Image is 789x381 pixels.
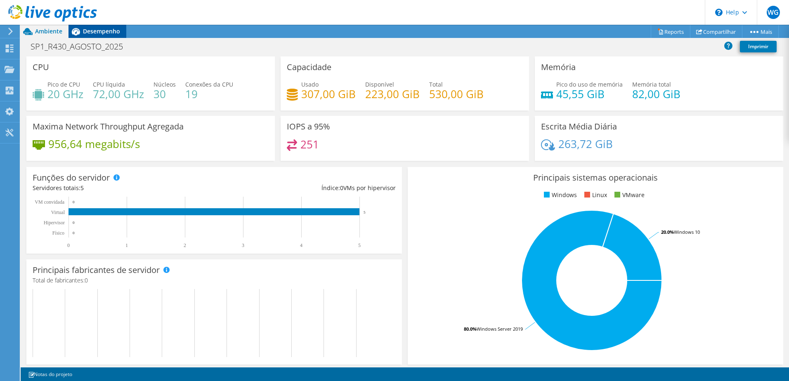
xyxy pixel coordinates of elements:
span: Total [429,80,443,88]
div: Índice: VMs por hipervisor [214,183,396,193]
a: Compartilhar [690,25,742,38]
text: 0 [73,221,75,225]
h3: Escrita Média Diária [541,122,617,131]
h3: IOPS a 95% [287,122,330,131]
span: Pico de CPU [47,80,80,88]
h4: 263,72 GiB [558,139,613,148]
h4: 30 [154,89,176,99]
tspan: Windows 10 [674,229,700,235]
h4: 251 [300,140,319,149]
span: CPU líquida [93,80,125,88]
text: Virtual [51,209,65,215]
tspan: 80.0% [464,326,477,332]
span: 0 [85,276,88,284]
text: 0 [67,242,70,248]
svg: \n [715,9,723,16]
span: Ambiente [35,27,62,35]
h4: 45,55 GiB [556,89,623,99]
h3: CPU [33,63,49,72]
h4: 223,00 GiB [365,89,420,99]
h3: Memória [541,63,576,72]
a: Notas do projeto [22,369,78,379]
text: 0 [73,231,75,235]
text: VM convidada [35,199,64,205]
span: Usado [301,80,319,88]
h1: SP1_R430_AGOSTO_2025 [27,42,136,51]
a: Reports [651,25,690,38]
li: VMware [612,190,645,200]
tspan: Físico [52,230,64,236]
span: Disponível [365,80,394,88]
text: 4 [300,242,302,248]
h4: Total de fabricantes: [33,276,396,285]
h4: 20 GHz [47,89,83,99]
h3: Principais sistemas operacionais [414,173,777,182]
span: Conexões da CPU [185,80,233,88]
h4: 956,64 megabits/s [48,139,140,148]
h3: Maxima Network Throughput Agregada [33,122,184,131]
li: Linux [582,190,607,200]
text: 5 [358,242,361,248]
span: 0 [340,184,343,192]
a: Mais [742,25,779,38]
text: 3 [242,242,244,248]
text: Hipervisor [44,220,65,226]
h4: 530,00 GiB [429,89,484,99]
h4: 72,00 GHz [93,89,144,99]
h3: Funções do servidor [33,173,110,182]
li: Windows [542,190,577,200]
h3: Principais fabricantes de servidor [33,266,160,275]
span: Memória total [632,80,671,88]
text: 5 [364,210,366,214]
h4: 307,00 GiB [301,89,356,99]
tspan: Windows Server 2019 [477,326,523,332]
h3: Capacidade [287,63,331,72]
h4: 82,00 GiB [632,89,680,99]
span: 5 [80,184,84,192]
a: Imprimir [740,41,777,52]
text: 2 [184,242,186,248]
span: Pico do uso de memória [556,80,623,88]
h4: 19 [185,89,233,99]
div: Servidores totais: [33,183,214,193]
tspan: 20.0% [661,229,674,235]
text: 1 [125,242,128,248]
span: Núcleos [154,80,176,88]
span: Desempenho [83,27,120,35]
text: 0 [73,200,75,204]
span: WG [767,6,780,19]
